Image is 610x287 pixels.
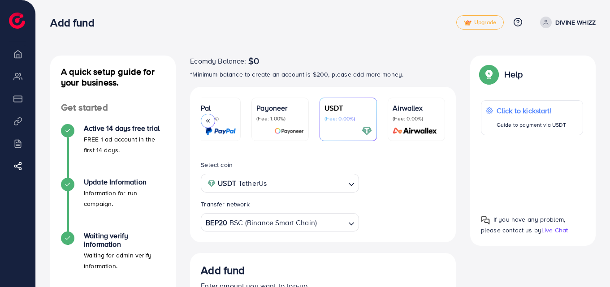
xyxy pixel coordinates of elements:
h3: Add fund [201,264,245,277]
img: logo [9,13,25,29]
p: Guide to payment via USDT [497,120,566,130]
input: Search for option [318,216,345,230]
p: Payoneer [256,103,304,113]
p: *Minimum balance to create an account is $200, please add more money. [190,69,456,80]
span: TetherUs [238,177,267,190]
span: Upgrade [464,19,496,26]
h4: A quick setup guide for your business. [50,66,176,88]
a: DIVINE WHIZZ [536,17,596,28]
span: Ecomdy Balance: [190,56,246,66]
h4: Update Information [84,178,165,186]
span: $0 [248,56,259,66]
h4: Active 14 days free trial [84,124,165,133]
p: Click to kickstart! [497,105,566,116]
img: coin [208,180,216,188]
img: tick [464,20,472,26]
label: Transfer network [201,200,250,209]
strong: BEP20 [206,216,227,229]
img: Popup guide [481,216,490,225]
h3: Add fund [50,16,101,29]
input: Search for option [269,176,344,190]
div: Search for option [201,213,359,231]
img: Popup guide [481,66,497,82]
h4: Get started [50,102,176,113]
img: card [390,126,440,136]
p: FREE 1 ad account in the first 14 days. [84,134,165,155]
iframe: Chat [572,247,603,280]
p: Airwallex [393,103,440,113]
p: Information for run campaign. [84,188,165,209]
li: Update Information [50,178,176,231]
img: card [362,126,372,136]
span: If you have any problem, please contact us by [481,215,566,234]
p: (Fee: 0.00%) [324,115,372,122]
span: Live Chat [541,226,568,235]
p: Help [504,69,523,80]
a: tickUpgrade [456,15,504,30]
div: Search for option [201,174,359,192]
p: Waiting for admin verify information. [84,250,165,271]
p: USDT [324,103,372,113]
p: (Fee: 1.00%) [256,115,304,122]
img: card [205,126,236,136]
img: card [274,126,304,136]
h4: Waiting verify information [84,231,165,248]
label: Select coin [201,160,233,169]
li: Waiting verify information [50,231,176,285]
p: PayPal [188,103,236,113]
span: BSC (Binance Smart Chain) [229,216,317,229]
p: (Fee: 0.00%) [393,115,440,122]
strong: USDT [218,177,236,190]
p: DIVINE WHIZZ [555,17,596,28]
li: Active 14 days free trial [50,124,176,178]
